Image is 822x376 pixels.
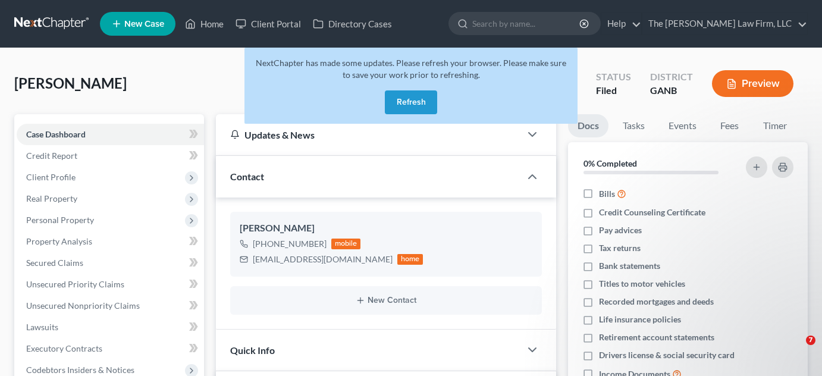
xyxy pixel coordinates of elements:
span: Codebtors Insiders & Notices [26,365,134,375]
span: NextChapter has made some updates. Please refresh your browser. Please make sure to save your wor... [256,58,566,80]
div: GANB [650,84,693,98]
span: Secured Claims [26,258,83,268]
a: Property Analysis [17,231,204,252]
a: Timer [754,114,796,137]
span: [PERSON_NAME] [14,74,127,92]
a: The [PERSON_NAME] Law Firm, LLC [642,13,807,35]
span: Retirement account statements [599,331,714,343]
button: Refresh [385,90,437,114]
a: Tasks [613,114,654,137]
span: Credit Counseling Certificate [599,206,705,218]
span: Tax returns [599,242,641,254]
span: 7 [806,336,815,345]
a: Lawsuits [17,317,204,338]
span: Recorded mortgages and deeds [599,296,714,308]
span: Real Property [26,193,77,203]
a: Case Dashboard [17,124,204,145]
span: Pay advices [599,224,642,236]
a: Executory Contracts [17,338,204,359]
a: Docs [568,114,608,137]
div: Filed [596,84,631,98]
a: Fees [711,114,749,137]
span: Bills [599,188,615,200]
span: Client Profile [26,172,76,182]
a: Events [659,114,706,137]
span: Lawsuits [26,322,58,332]
div: Updates & News [230,129,506,141]
span: Unsecured Nonpriority Claims [26,300,140,311]
div: District [650,70,693,84]
a: Home [179,13,230,35]
div: [PHONE_NUMBER] [253,238,327,250]
a: Unsecured Priority Claims [17,274,204,295]
div: [PERSON_NAME] [240,221,532,236]
iframe: Intercom live chat [782,336,810,364]
a: Secured Claims [17,252,204,274]
span: Credit Report [26,151,77,161]
span: Executory Contracts [26,343,102,353]
span: Property Analysis [26,236,92,246]
div: [EMAIL_ADDRESS][DOMAIN_NAME] [253,253,393,265]
div: home [397,254,423,265]
span: Titles to motor vehicles [599,278,685,290]
span: Drivers license & social security card [599,349,735,361]
button: New Contact [240,296,532,305]
input: Search by name... [472,12,581,35]
a: Directory Cases [307,13,398,35]
span: Life insurance policies [599,314,681,325]
button: Preview [712,70,793,97]
div: Status [596,70,631,84]
span: New Case [124,20,164,29]
span: Case Dashboard [26,129,86,139]
strong: 0% Completed [583,158,637,168]
span: Unsecured Priority Claims [26,279,124,289]
div: mobile [331,239,361,249]
a: Unsecured Nonpriority Claims [17,295,204,317]
span: Personal Property [26,215,94,225]
span: Contact [230,171,264,182]
a: Client Portal [230,13,307,35]
a: Help [601,13,641,35]
a: Credit Report [17,145,204,167]
span: Quick Info [230,344,275,356]
span: Bank statements [599,260,660,272]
